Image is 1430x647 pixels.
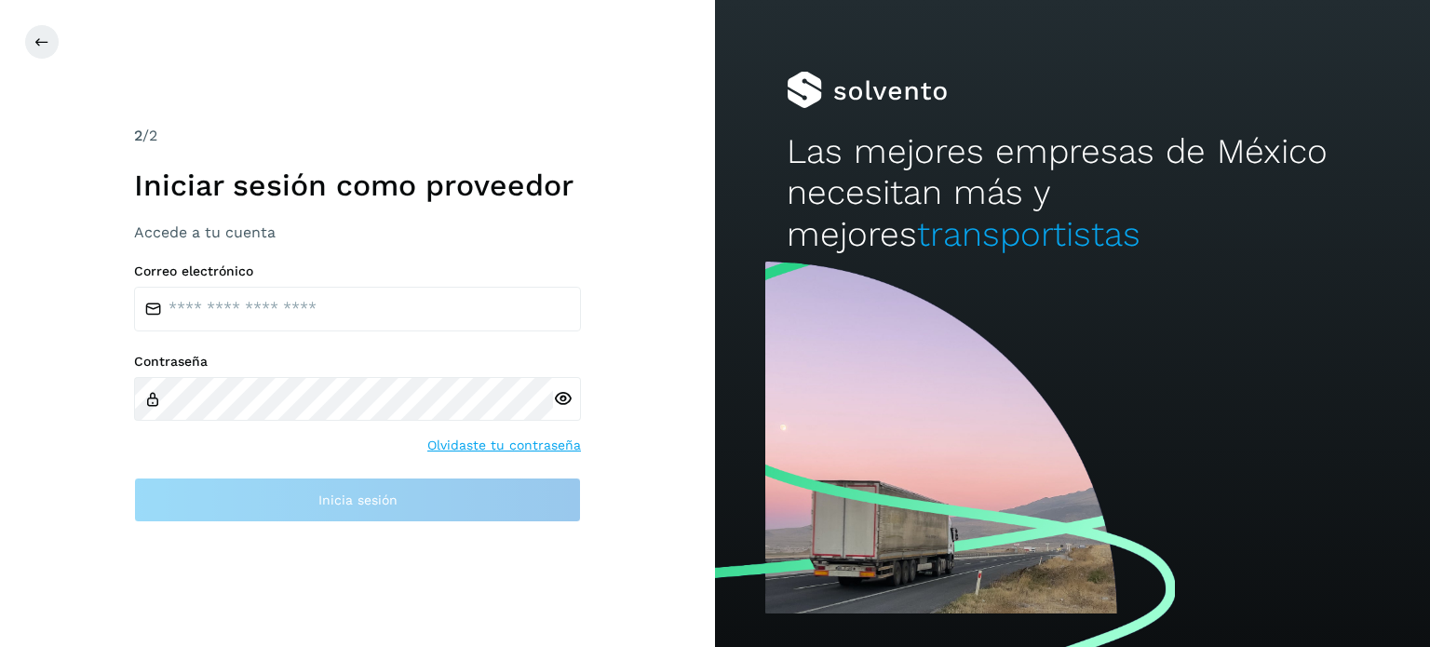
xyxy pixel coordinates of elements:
[427,436,581,455] a: Olvidaste tu contraseña
[787,131,1358,255] h2: Las mejores empresas de México necesitan más y mejores
[134,263,581,279] label: Correo electrónico
[318,493,398,506] span: Inicia sesión
[134,168,581,203] h1: Iniciar sesión como proveedor
[134,478,581,522] button: Inicia sesión
[134,354,581,370] label: Contraseña
[134,127,142,144] span: 2
[917,214,1140,254] span: transportistas
[134,125,581,147] div: /2
[134,223,581,241] h3: Accede a tu cuenta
